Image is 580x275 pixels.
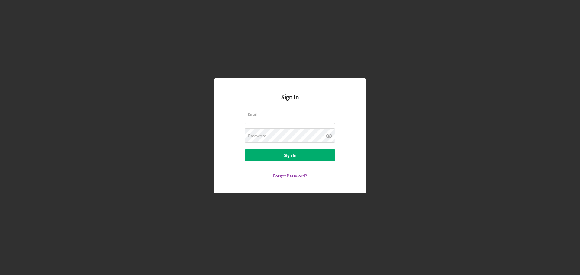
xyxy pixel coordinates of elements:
[248,133,266,138] label: Password
[245,149,335,161] button: Sign In
[284,149,296,161] div: Sign In
[248,110,335,117] label: Email
[273,173,307,178] a: Forgot Password?
[281,94,299,110] h4: Sign In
